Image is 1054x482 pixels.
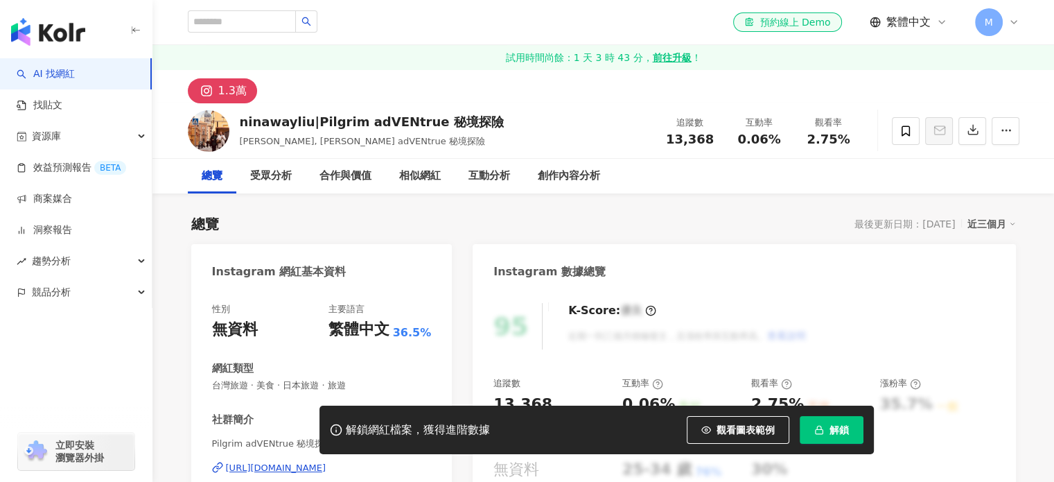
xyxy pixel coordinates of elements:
[399,168,441,184] div: 相似網紅
[32,246,71,277] span: 趨勢分析
[17,161,126,175] a: 效益預測報告BETA
[18,433,134,470] a: chrome extension立即安裝 瀏覽器外掛
[212,462,432,474] a: [URL][DOMAIN_NAME]
[880,377,921,390] div: 漲粉率
[301,17,311,26] span: search
[250,168,292,184] div: 受眾分析
[854,218,955,230] div: 最後更新日期：[DATE]
[17,67,75,81] a: searchAI 找網紅
[967,215,1016,233] div: 近三個月
[652,51,691,64] strong: 前往升級
[829,424,849,436] span: 解鎖
[212,303,230,316] div: 性別
[493,459,539,481] div: 無資料
[807,132,850,146] span: 2.75%
[17,223,72,237] a: 洞察報告
[212,361,254,376] div: 網紅類型
[32,121,61,152] span: 資源庫
[744,15,830,29] div: 預約線上 Demo
[687,416,789,444] button: 觀看圖表範例
[538,168,600,184] div: 創作內容分析
[493,394,552,415] div: 13,368
[212,319,258,341] div: 無資料
[802,116,855,130] div: 觀看率
[733,116,786,130] div: 互動率
[17,98,62,112] a: 找貼文
[493,377,520,390] div: 追蹤數
[886,15,931,30] span: 繁體中文
[468,168,510,184] div: 互動分析
[493,264,606,279] div: Instagram 數據總覽
[212,379,432,392] span: 台灣旅遊 · 美食 · 日本旅遊 · 旅遊
[984,15,992,30] span: M
[622,377,663,390] div: 互動率
[212,264,346,279] div: Instagram 網紅基本資料
[188,78,257,103] button: 1.3萬
[218,81,247,101] div: 1.3萬
[737,132,780,146] span: 0.06%
[568,303,656,318] div: K-Score :
[717,424,775,436] span: 觀看圖表範例
[152,45,1054,70] a: 試用時間尚餘：1 天 3 時 43 分，前往升級！
[328,319,389,341] div: 繁體中文
[751,377,792,390] div: 觀看率
[800,416,863,444] button: 解鎖
[226,462,326,474] div: [URL][DOMAIN_NAME]
[22,440,49,463] img: chrome extension
[622,394,675,415] div: 0.06%
[240,113,504,130] div: ninawayliu|Pilgrim adVENtrue 秘境探險
[319,168,371,184] div: 合作與價值
[393,325,432,341] span: 36.5%
[664,116,717,130] div: 追蹤數
[666,132,714,146] span: 13,368
[191,214,219,234] div: 總覽
[32,277,71,308] span: 競品分析
[328,303,364,316] div: 主要語言
[240,136,485,146] span: [PERSON_NAME], [PERSON_NAME] adVENtrue 秘境探險
[733,12,841,32] a: 預約線上 Demo
[346,423,490,438] div: 解鎖網紅檔案，獲得進階數據
[17,192,72,206] a: 商案媒合
[751,394,804,415] div: 2.75%
[17,257,26,266] span: rise
[55,439,104,464] span: 立即安裝 瀏覽器外掛
[188,110,229,152] img: KOL Avatar
[11,18,85,46] img: logo
[202,168,222,184] div: 總覽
